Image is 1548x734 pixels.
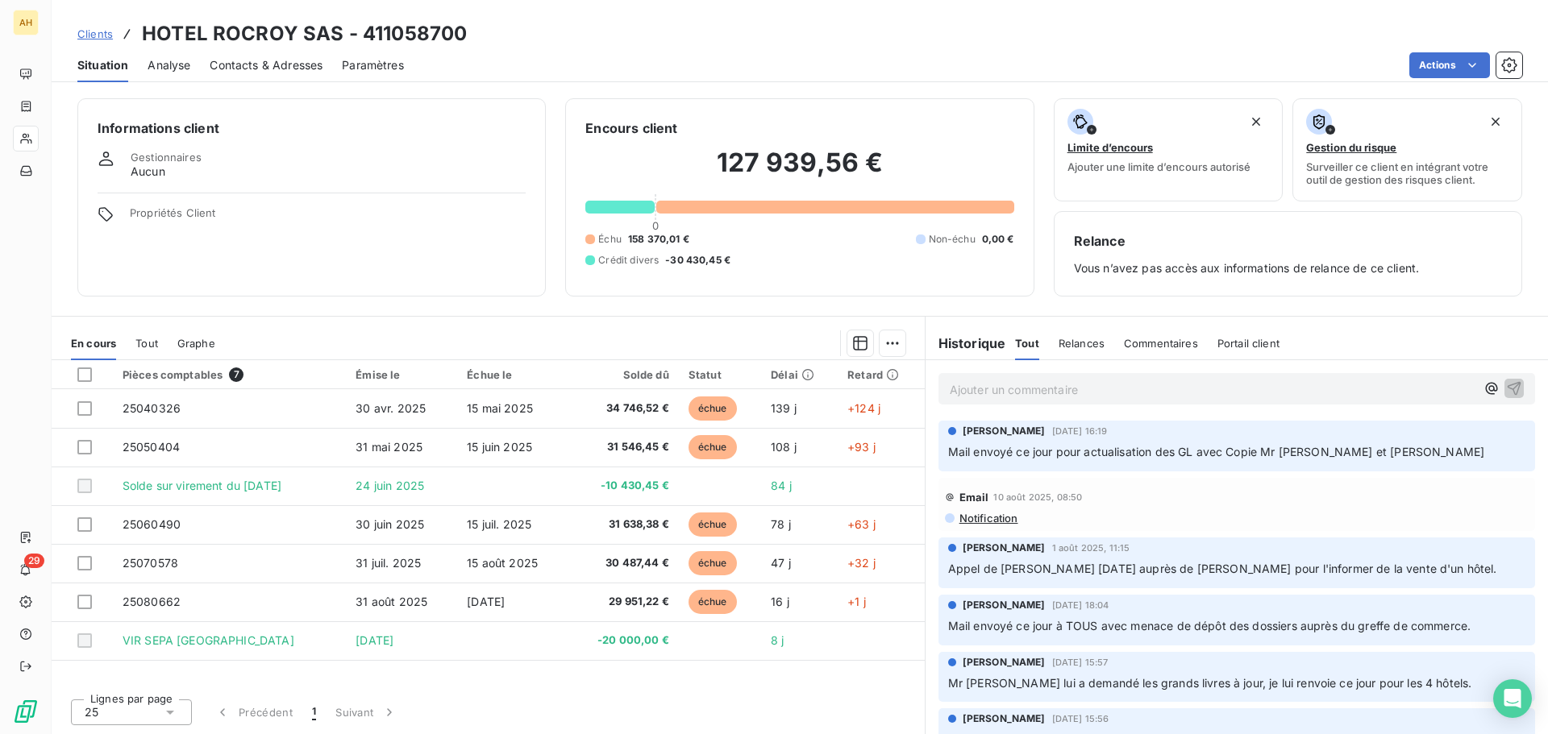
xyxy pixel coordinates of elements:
[205,695,302,729] button: Précédent
[1015,337,1039,350] span: Tout
[963,711,1046,726] span: [PERSON_NAME]
[771,368,828,381] div: Délai
[847,517,876,531] span: +63 j
[1059,337,1105,350] span: Relances
[577,478,669,494] span: -10 430,45 €
[598,232,622,247] span: Échu
[356,368,447,381] div: Émise le
[926,334,1006,353] h6: Historique
[689,590,737,614] span: échue
[131,151,202,164] span: Gestionnaires
[1052,714,1109,724] span: [DATE] 15:56
[771,440,797,454] span: 108 j
[771,517,791,531] span: 78 j
[1124,337,1198,350] span: Commentaires
[652,219,659,232] span: 0
[229,367,243,382] span: 7
[142,19,467,48] h3: HOTEL ROCROY SAS - 411058700
[847,401,880,415] span: +124 j
[689,396,737,421] span: échue
[467,440,532,454] span: 15 juin 2025
[13,10,39,35] div: AH
[71,337,116,350] span: En cours
[131,164,165,180] span: Aucun
[963,541,1046,555] span: [PERSON_NAME]
[467,595,505,608] span: [DATE]
[577,368,669,381] div: Solde dû
[982,232,1014,247] span: 0,00 €
[577,439,669,455] span: 31 546,45 €
[77,57,128,73] span: Situation
[326,695,407,729] button: Suivant
[948,562,1497,575] span: Appel de [PERSON_NAME] [DATE] auprès de [PERSON_NAME] pour l'informer de la vente d'un hôtel.
[123,633,294,647] span: VIR SEPA [GEOGRAPHIC_DATA]
[148,57,190,73] span: Analyse
[771,401,797,415] span: 139 j
[123,367,337,382] div: Pièces comptables
[771,479,792,492] span: 84 j
[1052,543,1130,553] span: 1 août 2025, 11:15
[771,633,784,647] span: 8 j
[1217,337,1280,350] span: Portail client
[356,633,393,647] span: [DATE]
[210,57,322,73] span: Contacts & Adresses
[689,435,737,459] span: échue
[577,400,669,417] span: 34 746,52 €
[77,27,113,40] span: Clients
[993,492,1082,502] span: 10 août 2025, 08:50
[577,555,669,571] span: 30 487,44 €
[24,554,44,568] span: 29
[356,517,424,531] span: 30 juin 2025
[948,676,1472,690] span: Mr [PERSON_NAME] lui a demandé les grands livres à jour, je lui renvoie ce jour pour les 4 hôtels.
[467,368,558,381] div: Échue le
[123,440,180,454] span: 25050404
[847,595,866,608] span: +1 j
[847,368,914,381] div: Retard
[689,368,751,381] div: Statut
[958,512,1018,525] span: Notification
[577,594,669,610] span: 29 951,22 €
[1074,231,1502,251] h6: Relance
[628,232,689,247] span: 158 370,01 €
[1292,98,1522,201] button: Gestion du risqueSurveiller ce client en intégrant votre outil de gestion des risques client.
[312,704,316,720] span: 1
[123,401,181,415] span: 25040326
[123,595,181,608] span: 25080662
[1067,160,1250,173] span: Ajouter une limite d’encours autorisé
[85,704,98,720] span: 25
[585,118,677,138] h6: Encours client
[130,206,526,229] span: Propriétés Client
[665,253,730,267] span: -30 430,45 €
[123,517,181,531] span: 25060490
[135,337,158,350] span: Tout
[929,232,976,247] span: Non-échu
[771,595,789,608] span: 16 j
[302,695,326,729] button: 1
[963,655,1046,670] span: [PERSON_NAME]
[77,26,113,42] a: Clients
[356,401,426,415] span: 30 avr. 2025
[177,337,215,350] span: Graphe
[13,699,39,724] img: Logo LeanPay
[585,147,1013,195] h2: 127 939,56 €
[1052,600,1109,610] span: [DATE] 18:04
[342,57,404,73] span: Paramètres
[1054,98,1284,201] button: Limite d’encoursAjouter une limite d’encours autorisé
[948,445,1485,458] span: Mail envoyé ce jour pour actualisation des GL avec Copie Mr [PERSON_NAME] et [PERSON_NAME]
[356,556,421,570] span: 31 juil. 2025
[1052,426,1108,436] span: [DATE] 16:19
[123,556,178,570] span: 25070578
[1409,52,1490,78] button: Actions
[847,556,876,570] span: +32 j
[123,479,281,492] span: Solde sur virement du [DATE]
[771,556,791,570] span: 47 j
[467,556,538,570] span: 15 août 2025
[847,440,876,454] span: +93 j
[467,401,533,415] span: 15 mai 2025
[689,551,737,575] span: échue
[577,516,669,533] span: 31 638,38 €
[1074,231,1502,276] div: Vous n’avez pas accès aux informations de relance de ce client.
[963,424,1046,438] span: [PERSON_NAME]
[1052,657,1109,667] span: [DATE] 15:57
[689,512,737,537] span: échue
